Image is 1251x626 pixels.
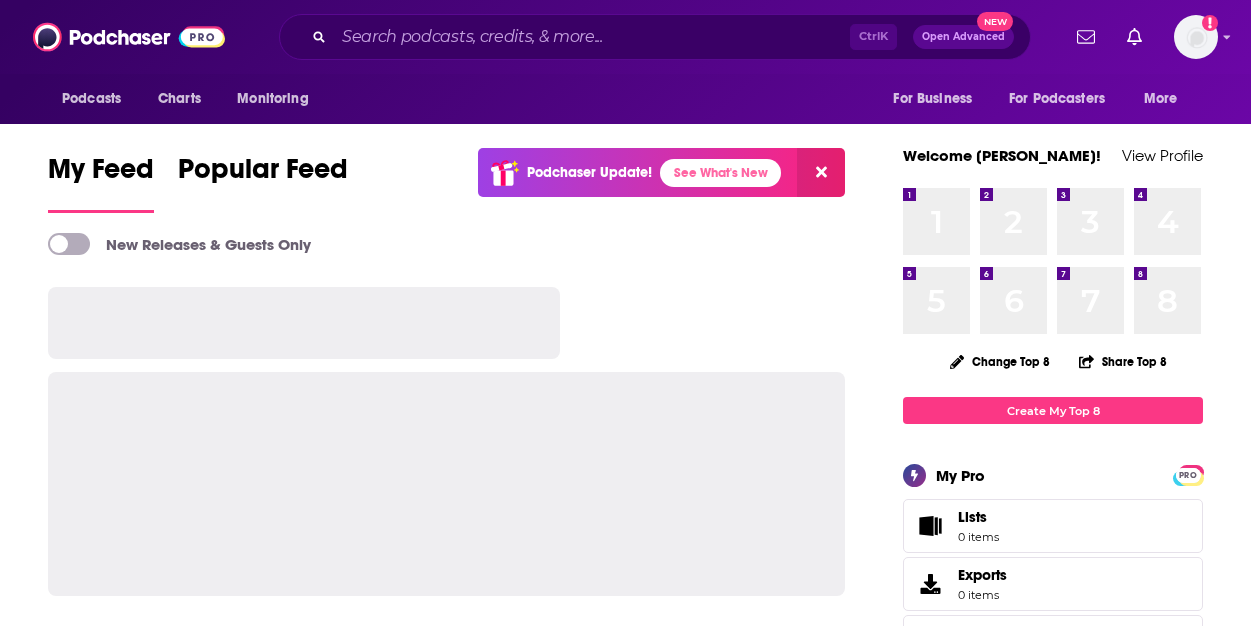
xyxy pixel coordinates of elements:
[936,466,985,485] div: My Pro
[893,85,972,113] span: For Business
[879,80,997,118] button: open menu
[158,85,201,113] span: Charts
[33,18,225,56] img: Podchaser - Follow, Share and Rate Podcasts
[48,80,147,118] button: open menu
[910,570,950,598] span: Exports
[910,512,950,540] span: Lists
[1144,85,1178,113] span: More
[1176,467,1200,482] a: PRO
[1174,15,1218,59] img: User Profile
[958,508,987,526] span: Lists
[903,557,1203,611] a: Exports
[977,12,1013,31] span: New
[1202,15,1218,31] svg: Add a profile image
[48,233,311,255] a: New Releases & Guests Only
[922,32,1005,42] span: Open Advanced
[527,164,652,181] p: Podchaser Update!
[958,566,1007,584] span: Exports
[178,152,348,198] span: Popular Feed
[996,80,1134,118] button: open menu
[223,80,334,118] button: open menu
[958,588,1007,602] span: 0 items
[279,14,1031,60] div: Search podcasts, credits, & more...
[938,349,1062,374] button: Change Top 8
[178,152,348,213] a: Popular Feed
[913,25,1014,49] button: Open AdvancedNew
[1176,468,1200,483] span: PRO
[903,397,1203,424] a: Create My Top 8
[62,85,121,113] span: Podcasts
[958,508,999,526] span: Lists
[237,85,308,113] span: Monitoring
[48,152,154,198] span: My Feed
[1009,85,1105,113] span: For Podcasters
[1130,80,1203,118] button: open menu
[1122,146,1203,165] a: View Profile
[334,21,850,53] input: Search podcasts, credits, & more...
[1078,342,1168,381] button: Share Top 8
[903,146,1101,165] a: Welcome [PERSON_NAME]!
[1174,15,1218,59] button: Show profile menu
[850,24,897,50] span: Ctrl K
[145,80,213,118] a: Charts
[1174,15,1218,59] span: Logged in as jprice115
[48,152,154,213] a: My Feed
[958,530,999,544] span: 0 items
[903,499,1203,553] a: Lists
[660,159,781,187] a: See What's New
[1069,20,1103,54] a: Show notifications dropdown
[1119,20,1150,54] a: Show notifications dropdown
